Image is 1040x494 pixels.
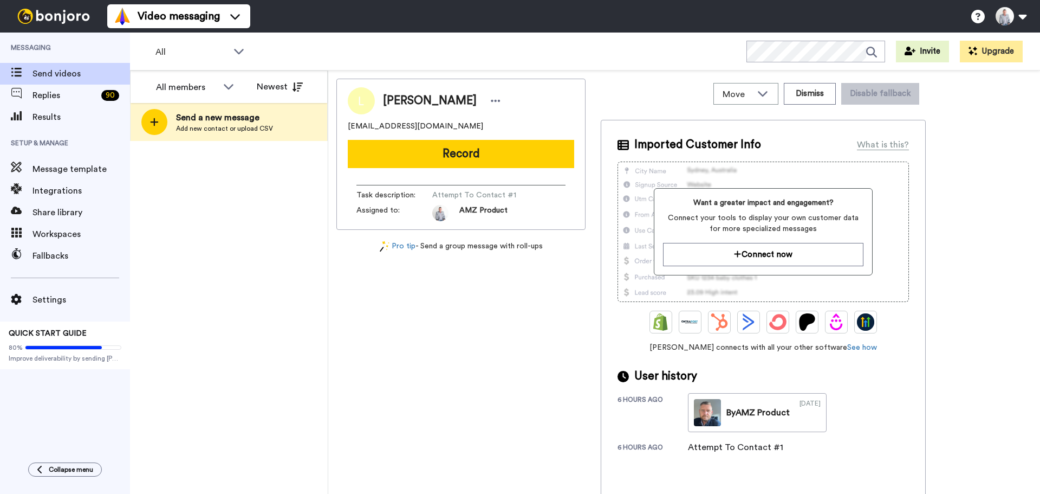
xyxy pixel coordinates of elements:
[49,465,93,474] span: Collapse menu
[336,241,586,252] div: - Send a group message with roll-ups
[688,441,783,454] div: Attempt To Contact #1
[9,343,23,352] span: 80%
[383,93,477,109] span: [PERSON_NAME]
[155,46,228,59] span: All
[32,184,130,197] span: Integrations
[681,313,699,331] img: Ontraport
[380,241,389,252] img: magic-wand.svg
[13,9,94,24] img: bj-logo-header-white.svg
[634,368,697,384] span: User history
[694,399,721,426] img: b77f6e9b-0664-478d-bcc3-bba234b5bd68-thumb.jpg
[32,89,97,102] span: Replies
[857,138,909,151] div: What is this?
[101,90,119,101] div: 90
[688,393,827,432] a: ByAMZ Product[DATE]
[841,83,919,105] button: Disable fallback
[634,137,761,153] span: Imported Customer Info
[32,67,130,80] span: Send videos
[726,406,790,419] div: By AMZ Product
[32,111,130,124] span: Results
[176,124,273,133] span: Add new contact or upload CSV
[857,313,874,331] img: GoHighLevel
[799,399,821,426] div: [DATE]
[769,313,786,331] img: ConvertKit
[156,81,218,94] div: All members
[663,213,863,234] span: Connect your tools to display your own customer data for more specialized messages
[617,342,909,353] span: [PERSON_NAME] connects with all your other software
[847,344,877,351] a: See how
[356,190,432,201] span: Task description :
[617,443,688,454] div: 6 hours ago
[28,463,102,477] button: Collapse menu
[9,354,121,363] span: Improve deliverability by sending [PERSON_NAME]’s from your own email
[663,197,863,208] span: Want a greater impact and engagement?
[348,87,375,114] img: Image of Liz
[380,241,415,252] a: Pro tip
[32,293,130,306] span: Settings
[663,243,863,266] button: Connect now
[32,163,130,176] span: Message template
[138,9,220,24] span: Video messaging
[32,228,130,241] span: Workspaces
[9,330,87,337] span: QUICK START GUIDE
[176,111,273,124] span: Send a new message
[723,88,752,101] span: Move
[32,249,130,262] span: Fallbacks
[740,313,757,331] img: ActiveCampaign
[432,205,448,221] img: 0c7be819-cb90-4fe4-b844-3639e4b630b0-1684457197.jpg
[896,41,949,62] button: Invite
[784,83,836,105] button: Dismiss
[798,313,816,331] img: Patreon
[114,8,131,25] img: vm-color.svg
[348,140,574,168] button: Record
[459,205,508,221] span: AMZ Product
[356,205,432,221] span: Assigned to:
[652,313,669,331] img: Shopify
[711,313,728,331] img: Hubspot
[249,76,311,98] button: Newest
[32,206,130,219] span: Share library
[828,313,845,331] img: Drip
[348,121,483,132] span: [EMAIL_ADDRESS][DOMAIN_NAME]
[617,395,688,432] div: 6 hours ago
[432,190,535,201] span: Attempt To Contact #1
[960,41,1023,62] button: Upgrade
